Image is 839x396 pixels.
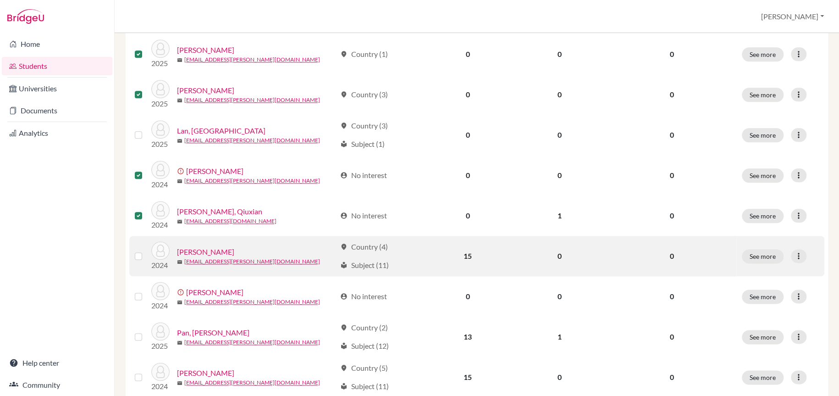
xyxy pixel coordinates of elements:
img: Li, Sophia [151,241,170,260]
p: 2025 [151,340,170,351]
span: mail [177,259,182,265]
a: Home [2,35,112,53]
span: account_circle [340,293,348,300]
img: Pan, Dixie [151,322,170,340]
span: mail [177,98,182,103]
div: Country (3) [340,89,388,100]
span: location_on [340,91,348,98]
p: 0 [613,170,731,181]
button: See more [742,290,784,304]
img: Ke, Claire [151,80,170,98]
td: 0 [513,34,607,74]
td: 0 [513,115,607,155]
img: Lau, Sophie [151,161,170,179]
span: error_outline [177,167,186,175]
td: 0 [423,195,513,236]
img: McCredie, Chloe [151,282,170,300]
div: Subject (1) [340,139,385,150]
p: 0 [613,49,731,60]
img: Parker, Laura [151,363,170,381]
a: [PERSON_NAME] [177,85,234,96]
a: [PERSON_NAME] [177,368,234,379]
div: Country (4) [340,241,388,252]
td: 0 [423,34,513,74]
img: Li, Qiuxian [151,201,170,219]
div: Subject (12) [340,340,389,351]
a: Help center [2,354,112,372]
div: Country (5) [340,363,388,374]
p: 0 [613,372,731,383]
span: location_on [340,364,348,372]
a: Documents [2,101,112,120]
p: 2025 [151,98,170,109]
td: 0 [513,155,607,195]
div: Country (2) [340,322,388,333]
a: [EMAIL_ADDRESS][PERSON_NAME][DOMAIN_NAME] [184,56,320,64]
span: account_circle [340,212,348,219]
span: mail [177,340,182,346]
span: location_on [340,243,348,251]
img: Lan, Angie [151,120,170,139]
span: location_on [340,122,348,129]
a: Community [2,376,112,394]
a: [EMAIL_ADDRESS][PERSON_NAME][DOMAIN_NAME] [184,177,320,185]
div: Subject (11) [340,260,389,271]
p: 0 [613,331,731,342]
a: [EMAIL_ADDRESS][PERSON_NAME][DOMAIN_NAME] [184,298,320,306]
div: No interest [340,210,387,221]
div: No interest [340,291,387,302]
td: 0 [423,115,513,155]
a: [PERSON_NAME] [177,45,234,56]
img: Bridge-U [7,9,44,24]
span: error_outline [177,289,186,296]
a: [PERSON_NAME] [186,166,243,177]
p: 2025 [151,139,170,150]
button: See more [742,168,784,183]
p: 2024 [151,219,170,230]
td: 0 [423,74,513,115]
a: [PERSON_NAME], Qiuxian [177,206,262,217]
a: [EMAIL_ADDRESS][PERSON_NAME][DOMAIN_NAME] [184,136,320,145]
span: local_library [340,342,348,350]
button: [PERSON_NAME] [757,8,828,25]
td: 0 [423,276,513,317]
p: 0 [613,129,731,140]
p: 2025 [151,58,170,69]
button: See more [742,88,784,102]
span: location_on [340,50,348,58]
p: 2024 [151,381,170,392]
td: 0 [423,155,513,195]
a: [PERSON_NAME] [186,287,243,298]
a: [EMAIL_ADDRESS][PERSON_NAME][DOMAIN_NAME] [184,96,320,104]
td: 0 [513,276,607,317]
span: mail [177,219,182,224]
button: See more [742,249,784,263]
a: [EMAIL_ADDRESS][PERSON_NAME][DOMAIN_NAME] [184,338,320,346]
span: location_on [340,324,348,331]
div: Country (3) [340,120,388,131]
button: See more [742,370,784,385]
td: 13 [423,317,513,357]
td: 1 [513,317,607,357]
td: 0 [513,74,607,115]
td: 1 [513,195,607,236]
button: See more [742,209,784,223]
p: 2024 [151,179,170,190]
a: Students [2,57,112,75]
a: [PERSON_NAME] [177,246,234,257]
span: mail [177,178,182,184]
div: No interest [340,170,387,181]
p: 2024 [151,260,170,271]
button: See more [742,128,784,142]
a: [EMAIL_ADDRESS][DOMAIN_NAME] [184,217,276,225]
a: [EMAIL_ADDRESS][PERSON_NAME][DOMAIN_NAME] [184,379,320,387]
p: 0 [613,89,731,100]
p: 0 [613,251,731,262]
span: local_library [340,140,348,148]
a: Pan, [PERSON_NAME] [177,327,249,338]
td: 15 [423,236,513,276]
div: Country (1) [340,49,388,60]
a: Lan, [GEOGRAPHIC_DATA] [177,125,265,136]
span: mail [177,300,182,305]
p: 0 [613,291,731,302]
